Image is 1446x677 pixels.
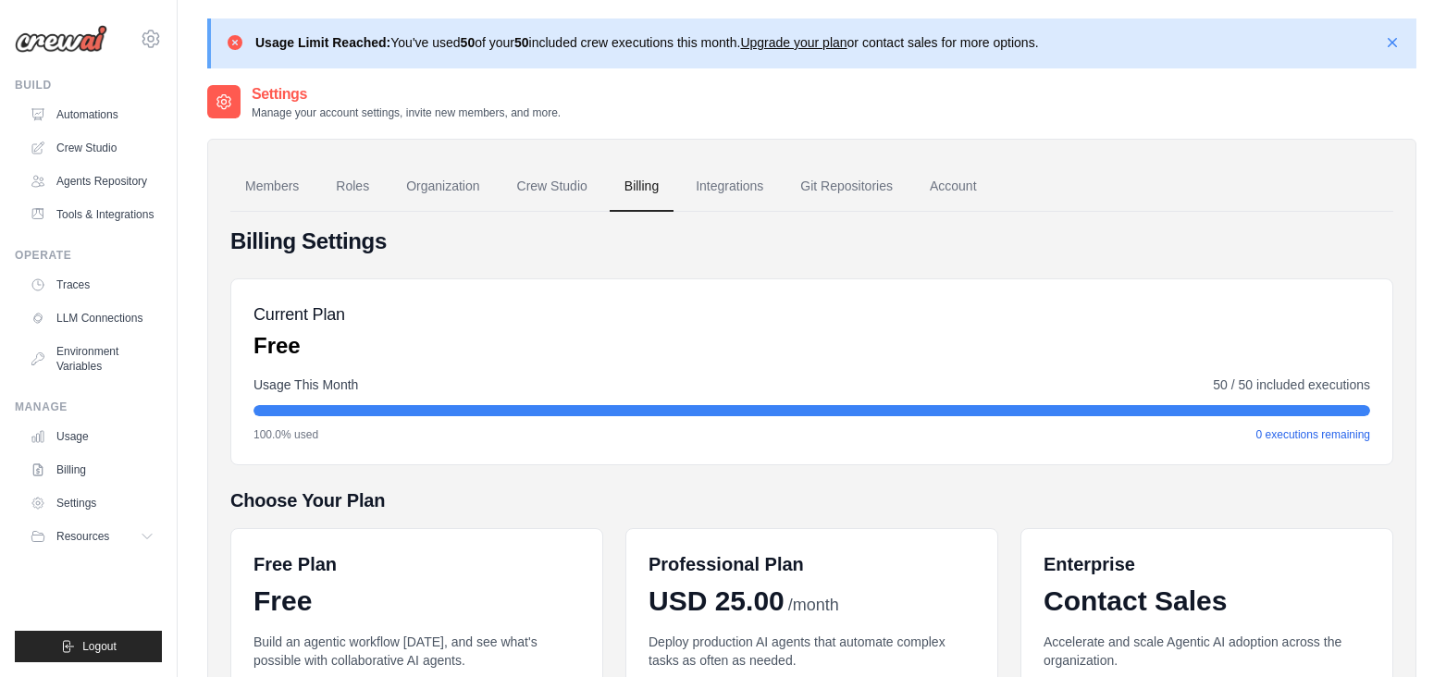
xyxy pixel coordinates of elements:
[321,162,384,212] a: Roles
[253,633,580,670] p: Build an agentic workflow [DATE], and see what's possible with collaborative AI agents.
[22,166,162,196] a: Agents Repository
[22,522,162,551] button: Resources
[1044,551,1370,577] h6: Enterprise
[22,133,162,163] a: Crew Studio
[22,337,162,381] a: Environment Variables
[15,400,162,414] div: Manage
[649,551,804,577] h6: Professional Plan
[253,551,337,577] h6: Free Plan
[610,162,674,212] a: Billing
[22,100,162,129] a: Automations
[915,162,992,212] a: Account
[788,593,839,618] span: /month
[15,78,162,92] div: Build
[255,33,1039,52] p: You've used of your included crew executions this month. or contact sales for more options.
[56,529,109,544] span: Resources
[649,633,975,670] p: Deploy production AI agents that automate complex tasks as often as needed.
[230,162,314,212] a: Members
[15,631,162,662] button: Logout
[785,162,908,212] a: Git Repositories
[253,427,318,442] span: 100.0% used
[22,303,162,333] a: LLM Connections
[22,455,162,485] a: Billing
[649,585,785,618] span: USD 25.00
[253,331,345,361] p: Free
[514,35,529,50] strong: 50
[252,83,561,105] h2: Settings
[391,162,494,212] a: Organization
[230,487,1393,513] h5: Choose Your Plan
[461,35,476,50] strong: 50
[15,248,162,263] div: Operate
[22,488,162,518] a: Settings
[1044,585,1370,618] div: Contact Sales
[230,227,1393,256] h4: Billing Settings
[253,302,345,327] h5: Current Plan
[22,270,162,300] a: Traces
[82,639,117,654] span: Logout
[252,105,561,120] p: Manage your account settings, invite new members, and more.
[681,162,778,212] a: Integrations
[1044,633,1370,670] p: Accelerate and scale Agentic AI adoption across the organization.
[22,422,162,451] a: Usage
[502,162,602,212] a: Crew Studio
[253,585,580,618] div: Free
[253,375,358,394] span: Usage This Month
[22,200,162,229] a: Tools & Integrations
[1213,375,1370,394] span: 50 / 50 included executions
[15,25,107,53] img: Logo
[1256,427,1370,442] span: 0 executions remaining
[740,35,847,50] a: Upgrade your plan
[255,35,390,50] strong: Usage Limit Reached:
